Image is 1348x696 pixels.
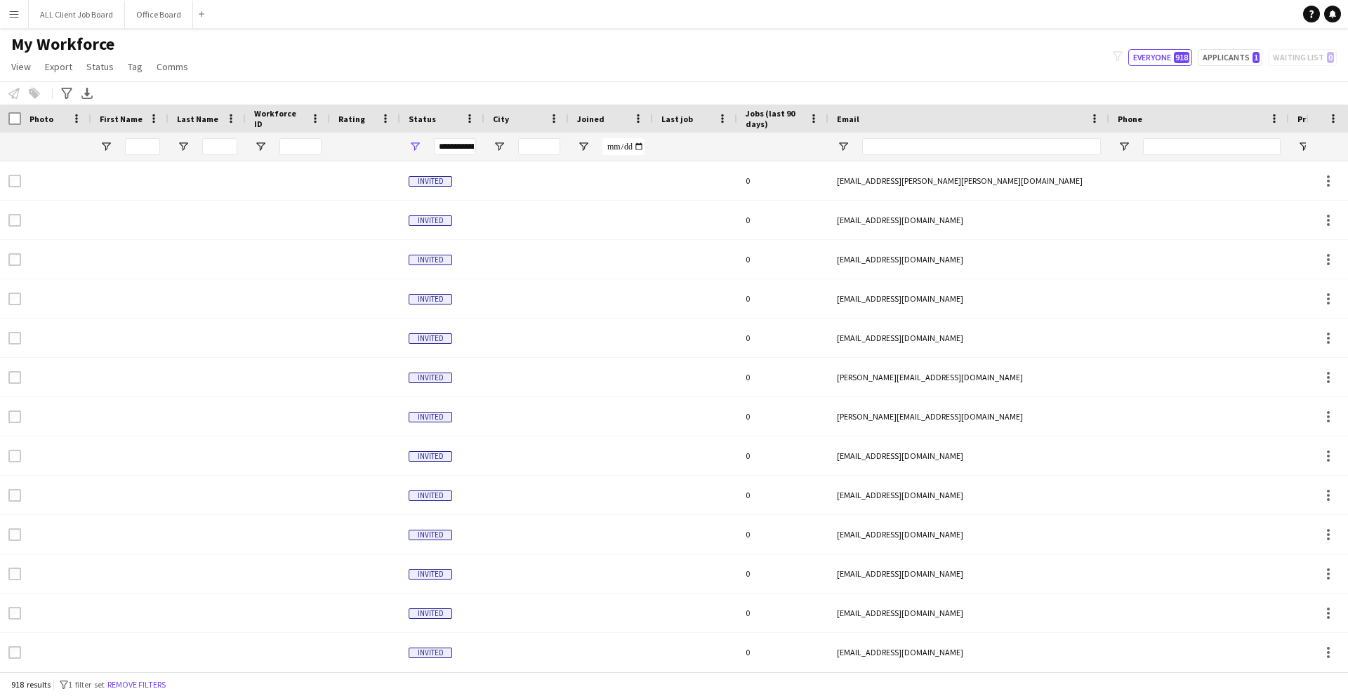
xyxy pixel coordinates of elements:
[125,1,193,28] button: Office Board
[8,410,21,423] input: Row Selection is disabled for this row (unchecked)
[202,138,237,155] input: Last Name Filter Input
[151,58,194,76] a: Comms
[828,633,1109,671] div: [EMAIL_ADDRESS][DOMAIN_NAME]
[828,436,1109,475] div: [EMAIL_ADDRESS][DOMAIN_NAME]
[100,140,112,153] button: Open Filter Menu
[409,569,452,580] span: Invited
[602,138,645,155] input: Joined Filter Input
[737,515,828,554] div: 0
[828,161,1109,200] div: [EMAIL_ADDRESS][PERSON_NAME][PERSON_NAME][DOMAIN_NAME]
[11,60,31,73] span: View
[157,60,188,73] span: Comms
[737,594,828,632] div: 0
[737,279,828,318] div: 0
[8,332,21,344] input: Row Selection is disabled for this row (unchecked)
[254,140,267,153] button: Open Filter Menu
[8,528,21,541] input: Row Selection is disabled for this row (unchecked)
[828,515,1109,554] div: [EMAIL_ADDRESS][DOMAIN_NAME]
[1297,140,1310,153] button: Open Filter Menu
[86,60,114,73] span: Status
[409,608,452,619] span: Invited
[409,114,436,124] span: Status
[8,214,21,227] input: Row Selection is disabled for this row (unchecked)
[279,138,322,155] input: Workforce ID Filter Input
[661,114,693,124] span: Last job
[100,114,143,124] span: First Name
[8,646,21,659] input: Row Selection is disabled for this row (unchecked)
[8,489,21,502] input: Row Selection is disabled for this row (unchecked)
[409,412,452,422] span: Invited
[737,397,828,436] div: 0
[122,58,148,76] a: Tag
[409,215,452,226] span: Invited
[1253,52,1260,63] span: 1
[737,240,828,279] div: 0
[58,85,75,102] app-action-btn: Advanced filters
[105,677,168,692] button: Remove filters
[828,279,1109,318] div: [EMAIL_ADDRESS][DOMAIN_NAME]
[409,176,452,187] span: Invited
[737,201,828,239] div: 0
[828,397,1109,436] div: [PERSON_NAME][EMAIL_ADDRESS][DOMAIN_NAME]
[828,201,1109,239] div: [EMAIL_ADDRESS][DOMAIN_NAME]
[828,554,1109,593] div: [EMAIL_ADDRESS][DOMAIN_NAME]
[577,140,590,153] button: Open Filter Menu
[128,60,143,73] span: Tag
[1198,49,1262,66] button: Applicants1
[409,140,421,153] button: Open Filter Menu
[8,293,21,305] input: Row Selection is disabled for this row (unchecked)
[81,58,119,76] a: Status
[1128,49,1192,66] button: Everyone918
[518,138,560,155] input: City Filter Input
[177,140,190,153] button: Open Filter Menu
[828,240,1109,279] div: [EMAIL_ADDRESS][DOMAIN_NAME]
[1118,114,1142,124] span: Phone
[6,58,37,76] a: View
[737,358,828,396] div: 0
[409,490,452,501] span: Invited
[45,60,72,73] span: Export
[1143,138,1281,155] input: Phone Filter Input
[828,358,1109,396] div: [PERSON_NAME][EMAIL_ADDRESS][DOMAIN_NAME]
[577,114,604,124] span: Joined
[837,114,859,124] span: Email
[493,140,505,153] button: Open Filter Menu
[8,607,21,620] input: Row Selection is disabled for this row (unchecked)
[409,373,452,383] span: Invited
[11,34,114,55] span: My Workforce
[79,85,95,102] app-action-btn: Export XLSX
[1174,52,1189,63] span: 918
[29,114,53,124] span: Photo
[837,140,850,153] button: Open Filter Menu
[39,58,78,76] a: Export
[8,371,21,384] input: Row Selection is disabled for this row (unchecked)
[737,554,828,593] div: 0
[1297,114,1326,124] span: Profile
[8,175,21,187] input: Row Selection is disabled for this row (unchecked)
[338,114,365,124] span: Rating
[409,333,452,344] span: Invited
[737,476,828,514] div: 0
[68,679,105,690] span: 1 filter set
[737,633,828,671] div: 0
[409,294,452,304] span: Invited
[1118,140,1130,153] button: Open Filter Menu
[493,114,509,124] span: City
[8,253,21,266] input: Row Selection is disabled for this row (unchecked)
[828,476,1109,514] div: [EMAIL_ADDRESS][DOMAIN_NAME]
[737,319,828,357] div: 0
[29,1,125,28] button: ALL Client Job Board
[8,450,21,462] input: Row Selection is disabled for this row (unchecked)
[409,255,452,265] span: Invited
[254,108,305,129] span: Workforce ID
[409,648,452,658] span: Invited
[737,161,828,200] div: 0
[409,451,452,462] span: Invited
[409,530,452,540] span: Invited
[746,108,803,129] span: Jobs (last 90 days)
[828,319,1109,357] div: [EMAIL_ADDRESS][DOMAIN_NAME]
[8,568,21,580] input: Row Selection is disabled for this row (unchecked)
[737,436,828,475] div: 0
[862,138,1101,155] input: Email Filter Input
[125,138,160,155] input: First Name Filter Input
